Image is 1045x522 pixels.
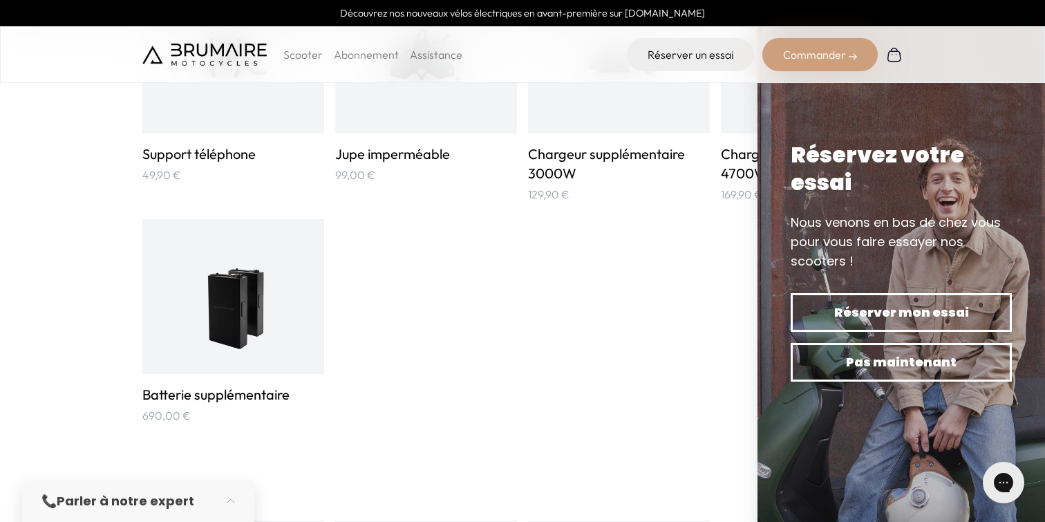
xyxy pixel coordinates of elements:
h2: Entretien [142,479,903,504]
a: Batterie supplémentaire Batterie supplémentaire 690,00 € [142,219,324,424]
p: 99,00 € [335,167,517,183]
img: right-arrow-2.png [849,53,857,61]
h3: Jupe imperméable [335,145,517,164]
a: Abonnement [334,48,399,62]
h3: Chargeur supplémentaire 4700W [721,145,903,183]
p: 129,90 € [528,186,710,203]
h3: Batterie supplémentaire [142,385,324,404]
h3: Support téléphone [142,145,324,164]
img: Batterie supplémentaire [188,236,279,357]
p: 690,00 € [142,407,324,424]
iframe: Gorgias live chat messenger [976,457,1031,508]
p: Scooter [283,46,323,63]
p: 49,90 € [142,167,324,183]
p: 169,90 € [721,186,903,203]
h3: Chargeur supplémentaire 3000W [528,145,710,183]
a: Assistance [410,48,462,62]
a: Réserver un essai [627,38,754,71]
img: Brumaire Motocycles [142,44,267,66]
div: Commander [762,38,878,71]
img: Panier [886,46,903,63]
